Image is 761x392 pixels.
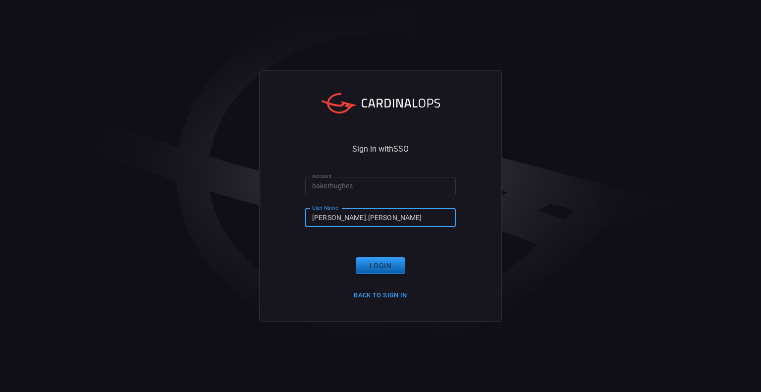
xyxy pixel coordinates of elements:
label: User Name [312,204,338,212]
input: Type your user name [305,209,456,227]
button: Back to Sign in [348,288,413,303]
input: Type your account [305,177,456,195]
span: Sign in with SSO [352,145,409,153]
label: Account [312,172,332,180]
button: Login [356,257,405,275]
